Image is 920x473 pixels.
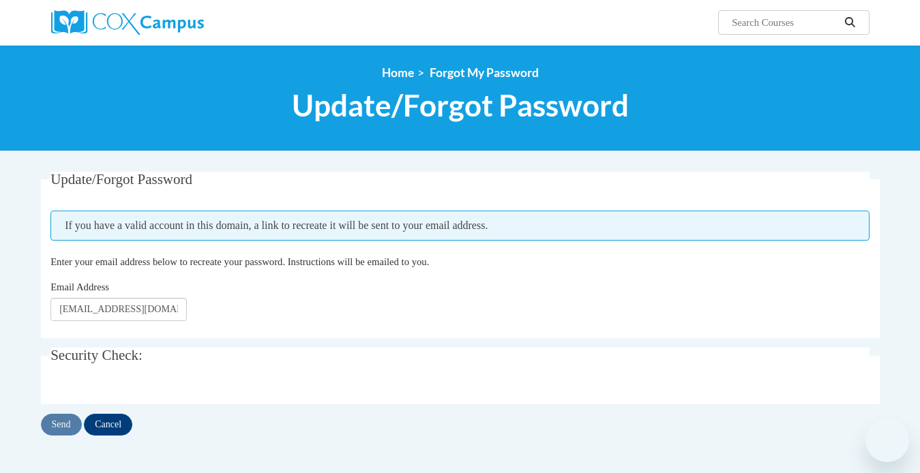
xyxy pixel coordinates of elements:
input: Search Courses [730,14,840,31]
img: Cox Campus [51,10,204,35]
span: Email Address [50,281,109,292]
a: Home [382,65,414,80]
span: Update/Forgot Password [292,87,629,123]
span: Enter your email address below to recreate your password. Instructions will be emailed to you. [50,256,429,267]
span: Update/Forgot Password [50,171,192,187]
span: Security Check: [50,347,143,363]
span: If you have a valid account in this domain, a link to recreate it will be sent to your email addr... [50,211,870,241]
a: Cox Campus [51,10,310,35]
iframe: Button to launch messaging window [865,418,909,462]
input: Email [50,298,187,321]
button: Search [840,14,860,31]
input: Cancel [84,414,132,436]
span: Forgot My Password [430,65,539,80]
